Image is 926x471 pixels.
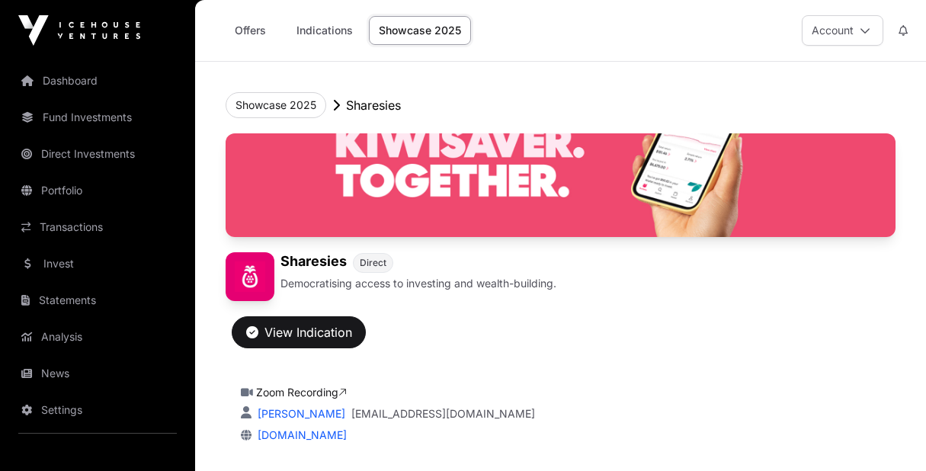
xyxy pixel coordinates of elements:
a: Fund Investments [12,101,183,134]
p: Sharesies [346,96,401,114]
a: View Indication [232,332,366,347]
p: Democratising access to investing and wealth-building. [280,276,556,291]
a: Invest [12,247,183,280]
button: Account [802,15,883,46]
a: [EMAIL_ADDRESS][DOMAIN_NAME] [351,406,535,421]
a: Transactions [12,210,183,244]
h1: Sharesies [280,252,347,273]
iframe: Chat Widget [850,398,926,471]
span: Direct [360,257,386,269]
a: Showcase 2025 [369,16,471,45]
div: View Indication [246,323,352,341]
a: Indications [287,16,363,45]
a: Dashboard [12,64,183,98]
img: Sharesies [226,133,896,237]
a: Direct Investments [12,137,183,171]
button: View Indication [232,316,366,348]
button: Showcase 2025 [226,92,326,118]
img: Sharesies [226,252,274,301]
a: Portfolio [12,174,183,207]
a: [DOMAIN_NAME] [252,428,347,441]
a: Settings [12,393,183,427]
img: Icehouse Ventures Logo [18,15,140,46]
a: News [12,357,183,390]
a: Offers [219,16,280,45]
a: Zoom Recording [256,386,347,399]
a: Statements [12,284,183,317]
a: Analysis [12,320,183,354]
a: [PERSON_NAME] [255,407,345,420]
